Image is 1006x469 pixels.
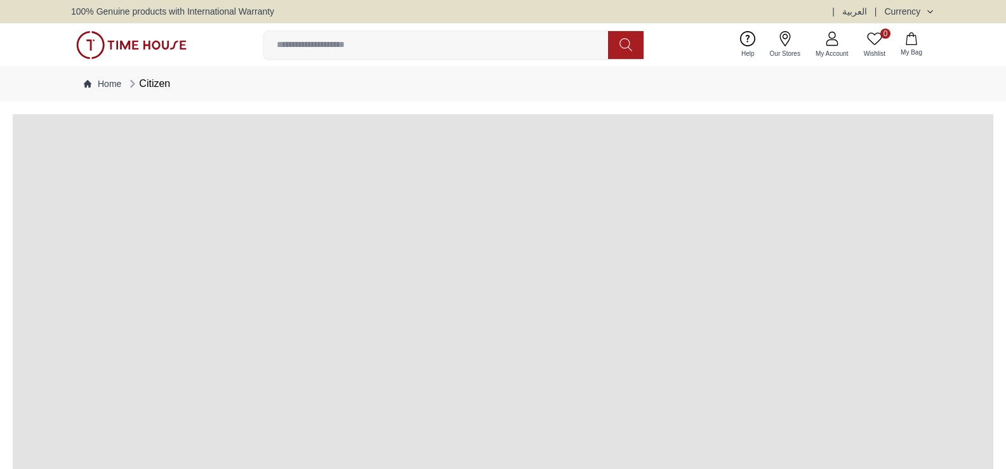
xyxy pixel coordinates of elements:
[856,29,893,61] a: 0Wishlist
[762,29,808,61] a: Our Stores
[736,49,760,58] span: Help
[859,49,890,58] span: Wishlist
[765,49,805,58] span: Our Stores
[71,5,274,18] span: 100% Genuine products with International Warranty
[884,5,925,18] div: Currency
[875,5,877,18] span: |
[76,31,187,59] img: ...
[880,29,890,39] span: 0
[126,76,170,91] div: Citizen
[811,49,854,58] span: My Account
[71,66,935,102] nav: Breadcrumb
[832,5,835,18] span: |
[893,30,930,60] button: My Bag
[842,5,867,18] button: العربية
[84,77,121,90] a: Home
[896,48,927,57] span: My Bag
[734,29,762,61] a: Help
